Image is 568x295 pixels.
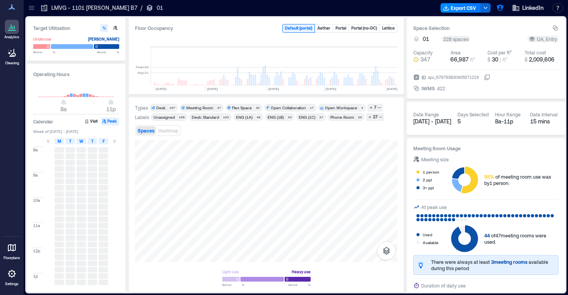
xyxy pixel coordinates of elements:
[154,114,175,120] div: Unassigned
[33,129,119,134] span: Week of [DATE] - [DATE]
[33,273,38,279] span: 1p
[268,87,279,91] text: [DATE]
[423,35,429,43] span: 01
[413,111,439,118] div: Date Range
[288,282,311,287] span: Above %
[423,231,432,239] div: Used
[58,138,61,144] span: M
[529,56,555,63] span: 2,009,606
[492,56,498,63] span: 30
[222,268,239,276] div: Light use
[422,84,435,92] span: IWMS
[349,24,379,32] button: Portal (no-DC)
[135,105,148,111] div: Types
[487,57,490,62] span: $
[413,49,433,56] div: Capacity
[157,4,163,12] p: 01
[69,138,71,144] span: T
[380,24,397,32] button: Lattice
[97,50,119,54] span: Above %
[525,57,527,62] span: $
[413,24,552,32] h3: Space Selection
[106,106,116,112] span: 11p
[268,114,284,120] div: ENG (1B)
[495,111,521,118] div: Hour Range
[5,282,19,286] p: Settings
[530,111,558,118] div: Data Interval
[420,56,430,63] span: 347
[33,24,119,32] h3: Target Utilization
[484,232,559,245] div: of 47 meeting rooms were used.
[2,17,22,42] a: Analytics
[192,114,219,120] div: Desk: Standard
[157,126,180,135] button: Heatmap
[47,138,49,144] span: S
[101,118,119,125] button: Peak
[2,43,22,68] a: Cleaning
[484,74,490,80] button: IDspc_676793830405571219
[423,239,439,246] div: Available
[33,223,40,228] span: 11a
[423,168,439,176] div: 1 person
[221,115,230,119] div: 103
[325,105,357,110] div: Open Workspace
[33,172,38,178] span: 9a
[431,259,555,271] div: There were always at least available during this period
[33,35,51,43] div: Underuse
[141,4,142,12] p: /
[255,115,262,119] div: 48
[308,105,315,110] div: 17
[457,118,489,125] div: 5
[299,114,315,120] div: ENG (1C)
[423,176,432,184] div: 2 ppl
[484,233,490,238] span: 44
[33,198,40,203] span: 10a
[367,104,383,112] button: 7
[373,104,377,111] div: 7
[450,49,461,56] div: Area
[4,35,19,39] p: Analytics
[330,114,354,120] div: Phone Room
[135,24,276,33] div: Floor Occupancy
[33,50,55,54] span: Below %
[33,248,40,254] span: 12p
[91,138,94,144] span: T
[422,73,426,81] span: ID
[103,138,105,144] span: F
[286,115,293,119] div: 33
[413,118,451,125] span: [DATE] - [DATE]
[530,118,559,125] div: 15 mins
[33,147,38,153] span: 8a
[450,56,469,63] span: 66,987
[421,282,466,289] div: Duration of daily use
[177,115,186,119] div: 105
[60,106,67,112] span: 8a
[2,264,21,289] a: Settings
[522,4,544,12] span: LinkedIn
[495,118,524,125] div: 8a - 11p
[136,126,156,135] button: Spaces
[436,84,446,92] div: 422
[79,138,83,144] span: W
[326,87,336,91] text: [DATE]
[1,238,22,263] a: Floorplans
[366,113,384,121] button: 27
[491,259,527,265] span: 3 meeting rooms
[33,118,53,125] h3: Calendar
[156,87,167,91] text: [DATE]
[423,184,434,192] div: 3+ ppl
[186,105,213,110] div: Meeting Room
[421,155,449,163] div: Meeting size
[207,87,218,91] text: [DATE]
[484,174,559,186] div: of meeting room use was by 1 person .
[33,70,119,78] h3: Operating Hours
[156,105,165,110] div: Desk
[457,111,489,118] div: Days Selected
[138,128,154,133] span: Spaces
[356,115,363,119] div: 20
[318,115,324,119] div: 27
[421,203,447,211] div: At peak use
[84,118,100,125] button: Visit
[216,105,222,110] div: 47
[487,56,521,63] button: $ 30 / ft²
